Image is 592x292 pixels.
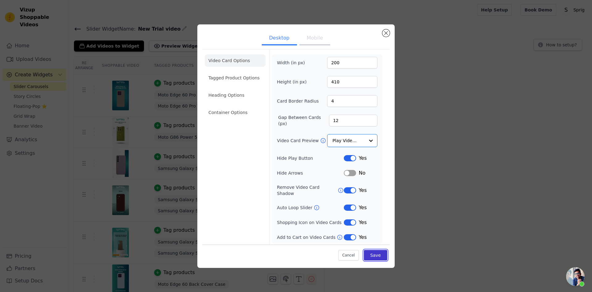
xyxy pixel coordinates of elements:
[566,267,585,286] div: Open chat
[359,187,367,194] span: Yes
[359,204,367,211] span: Yes
[382,29,390,37] button: Close modal
[277,205,314,211] label: Auto Loop Slider
[205,54,265,67] li: Video Card Options
[205,89,265,101] li: Heading Options
[277,184,338,197] label: Remove Video Card Shadow
[205,106,265,119] li: Container Options
[364,250,387,260] button: Save
[277,219,344,226] label: Shopping Icon on Video Cards
[277,79,310,85] label: Height (in px)
[299,32,330,45] button: Mobile
[338,250,359,260] button: Cancel
[277,60,310,66] label: Width (in px)
[205,72,265,84] li: Tagged Product Options
[359,219,367,226] span: Yes
[359,234,367,241] span: Yes
[277,170,344,176] label: Hide Arrows
[262,32,297,45] button: Desktop
[359,169,365,177] span: No
[359,154,367,162] span: Yes
[278,114,329,127] label: Gap Between Cards (px)
[277,138,320,144] label: Video Card Preview
[277,234,337,240] label: Add to Cart on Video Cards
[277,155,344,161] label: Hide Play Button
[277,98,319,104] label: Card Border Radius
